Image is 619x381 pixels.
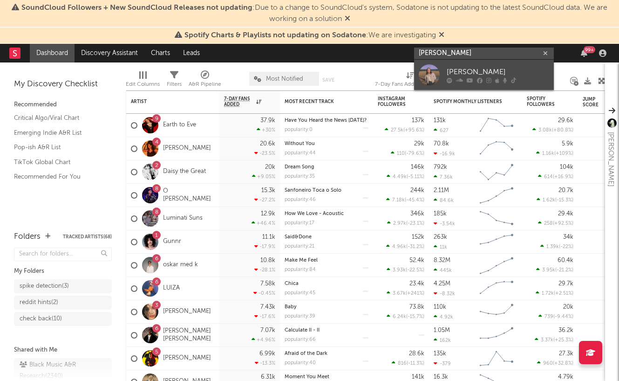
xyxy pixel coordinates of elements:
[285,244,314,249] div: popularity: 21
[253,290,275,296] div: -0.45 %
[556,151,572,156] span: +109 %
[544,174,553,180] span: 614
[260,118,275,124] div: 37.9k
[254,313,275,319] div: -17.6 %
[184,32,436,39] span: : We are investigating
[476,300,517,324] svg: Chart title
[189,79,221,90] div: A&R Pipeline
[21,4,607,23] span: : Due to a change to SoundCloud's system, Sodatone is not updating to the latest SoundCloud data....
[434,164,447,170] div: 792k
[387,220,424,226] div: ( )
[285,351,327,356] a: Afraid of the Dark
[410,187,424,194] div: 244k
[167,67,182,94] div: Filters
[541,338,553,343] span: 3.37k
[558,327,573,333] div: 36.2k
[285,118,367,123] a: Have You Heard the News [DATE]?
[163,238,181,246] a: Gunnr
[252,220,275,226] div: +46.4 %
[434,257,450,263] div: 8.32M
[434,118,446,124] div: 131k
[285,360,316,366] div: popularity: 40
[434,187,449,194] div: 2.11M
[476,207,517,230] svg: Chart title
[542,151,554,156] span: 1.16k
[540,243,573,249] div: ( )
[387,290,424,296] div: ( )
[285,337,316,342] div: popularity: 66
[434,267,452,273] div: 445k
[392,244,406,249] span: 4.96k
[393,268,406,273] span: 3.93k
[262,234,275,240] div: 11.1k
[536,150,573,156] div: ( )
[254,150,275,156] div: -23.5 %
[75,44,144,62] a: Discovery Assistant
[14,128,102,138] a: Emerging Indie A&R List
[411,164,424,170] div: 146k
[538,220,573,226] div: ( )
[14,312,112,326] a: check back(10)
[14,279,112,293] a: spike detection(3)
[434,197,454,203] div: 84.6k
[163,308,211,316] a: [PERSON_NAME]
[555,291,572,296] span: +2.51 %
[434,234,447,240] div: 263k
[393,291,406,296] span: 3.67k
[285,141,315,146] a: Without You
[412,118,424,124] div: 137k
[285,235,368,240] div: Said&Done
[412,374,424,380] div: 141k
[163,327,215,343] a: [PERSON_NAME] [PERSON_NAME]
[476,277,517,300] svg: Chart title
[476,324,517,347] svg: Chart title
[386,243,424,249] div: ( )
[434,99,503,104] div: Spotify Monthly Listeners
[189,67,221,94] div: A&R Pipeline
[254,267,275,273] div: -28.1 %
[434,211,447,217] div: 185k
[14,142,102,152] a: Pop-ish A&R List
[285,127,313,132] div: popularity: 0
[405,128,423,133] span: +95.6 %
[260,304,275,310] div: 7.43k
[476,230,517,254] svg: Chart title
[538,173,573,180] div: ( )
[14,99,112,111] div: Recommended
[285,351,368,356] div: Afraid of the Dark
[285,151,316,156] div: popularity: 44
[391,128,403,133] span: 27.5k
[184,32,366,39] span: Spotify Charts & Playlists not updating on Sodatone
[537,197,573,203] div: ( )
[255,360,275,366] div: -13.3 %
[285,211,368,216] div: How We Love - Acoustic
[536,290,573,296] div: ( )
[20,297,58,308] div: reddit hints ( 2 )
[260,281,275,287] div: 7.58k
[322,77,334,83] button: Save
[265,164,275,170] div: 20k
[434,244,447,250] div: 11k
[412,234,424,240] div: 152k
[254,243,275,249] div: -17.9 %
[434,337,451,343] div: 162k
[30,44,75,62] a: Dashboard
[285,281,368,286] div: Chica
[285,99,354,104] div: Most Recent Track
[285,188,368,193] div: Sanfoneiro Toca o Solo
[538,313,573,319] div: ( )
[20,281,69,292] div: spike detection ( 3 )
[285,141,368,146] div: Without You
[414,60,554,90] a: [PERSON_NAME]
[392,360,424,366] div: ( )
[126,79,160,90] div: Edit Columns
[542,291,554,296] span: 1.72k
[252,173,275,180] div: +9.05 %
[583,97,606,108] div: Jump Score
[447,66,549,77] div: [PERSON_NAME]
[387,267,424,273] div: ( )
[558,211,573,217] div: 29.4k
[387,173,424,180] div: ( )
[285,305,297,310] a: Baby
[408,314,423,319] span: -15.7 %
